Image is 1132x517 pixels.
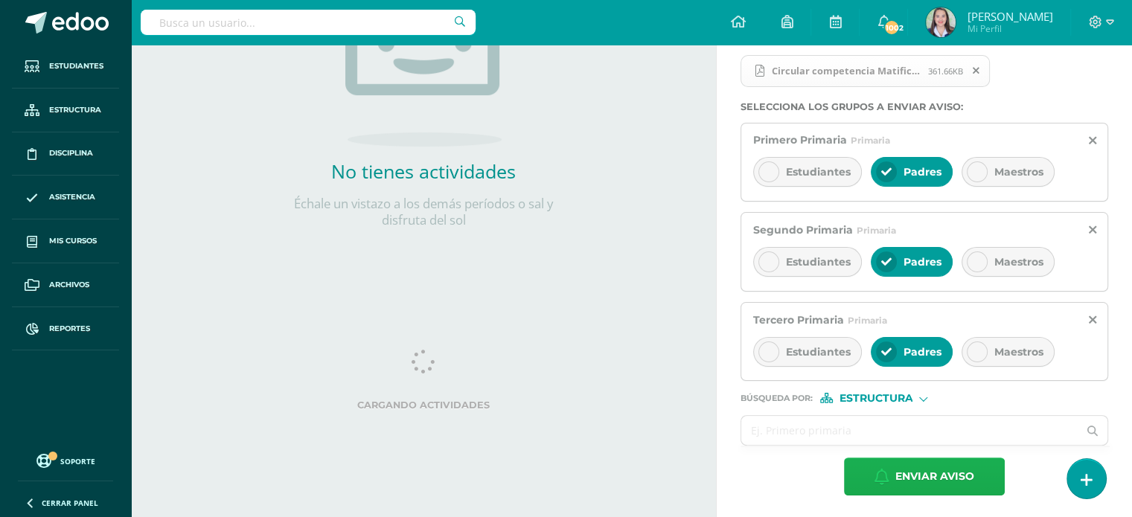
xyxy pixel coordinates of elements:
button: Enviar aviso [844,457,1005,495]
p: Échale un vistazo a los demás períodos o sal y disfruta del sol [275,196,572,228]
a: Archivos [12,263,119,307]
span: Padres [904,345,941,359]
span: Circular competencia Matific Primero a tercero primaria 2025.pdf [741,55,990,88]
div: [object Object] [820,393,932,403]
span: Estructura [49,104,101,116]
span: Primaria [851,135,890,146]
span: Remover archivo [964,62,989,79]
span: Mi Perfil [967,22,1052,35]
span: Segundo Primaria [753,223,853,237]
a: Asistencia [12,176,119,219]
span: 361.66KB [928,65,963,77]
span: Circular competencia Matific Primero a tercero primaria 2025.pdf [764,65,928,77]
a: Disciplina [12,132,119,176]
span: Maestros [994,255,1043,269]
span: Estructura [839,394,912,402]
span: Primero Primaria [753,133,847,147]
span: Padres [904,255,941,269]
a: Soporte [18,450,113,470]
a: Estudiantes [12,45,119,89]
span: Mis cursos [49,235,97,247]
span: Cerrar panel [42,498,98,508]
span: Asistencia [49,191,95,203]
span: Soporte [60,456,95,466]
a: Reportes [12,307,119,351]
span: Estudiantes [49,60,103,72]
span: Primaria [857,225,896,236]
h2: No tienes actividades [275,158,572,184]
span: Búsqueda por : [741,394,813,402]
span: Estudiantes [786,255,851,269]
span: Estudiantes [786,345,851,359]
span: Reportes [49,323,90,335]
span: Archivos [49,279,89,291]
span: Tercero Primaria [753,313,844,327]
input: Ej. Primero primaria [741,416,1078,445]
a: Mis cursos [12,219,119,263]
a: Estructura [12,89,119,132]
input: Busca un usuario... [141,10,476,35]
label: Cargando actividades [161,399,686,411]
label: Selecciona los grupos a enviar aviso : [741,101,1108,112]
span: Padres [904,165,941,179]
span: [PERSON_NAME] [967,9,1052,24]
span: Maestros [994,345,1043,359]
span: Primaria [848,315,887,326]
img: 1ce4f04f28ed9ad3a58b77722272eac1.png [926,7,956,37]
span: Maestros [994,165,1043,179]
span: Disciplina [49,147,93,159]
span: Estudiantes [786,165,851,179]
span: 1002 [883,19,900,36]
span: Enviar aviso [895,458,974,495]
